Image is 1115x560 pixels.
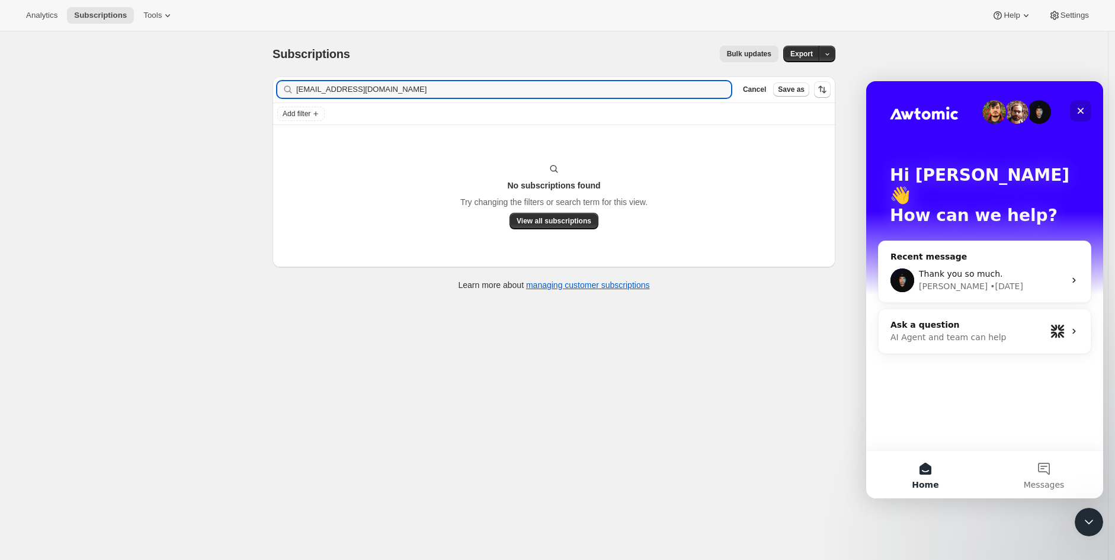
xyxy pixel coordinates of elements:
[866,81,1103,498] iframe: Intercom live chat
[985,7,1039,24] button: Help
[727,49,771,59] span: Bulk updates
[720,46,778,62] button: Bulk updates
[517,216,591,226] span: View all subscriptions
[1075,508,1103,536] iframe: Intercom live chat
[273,47,350,60] span: Subscriptions
[510,213,598,229] button: View all subscriptions
[283,109,310,119] span: Add filter
[277,107,325,121] button: Add filter
[460,196,648,208] p: Try changing the filters or search term for this view.
[773,82,809,97] button: Save as
[74,11,127,20] span: Subscriptions
[814,81,831,98] button: Sort the results
[19,7,65,24] button: Analytics
[67,7,134,24] button: Subscriptions
[459,279,650,291] p: Learn more about
[143,11,162,20] span: Tools
[1004,11,1020,20] span: Help
[26,11,57,20] span: Analytics
[783,46,820,62] button: Export
[526,280,650,290] a: managing customer subscriptions
[507,180,600,191] h3: No subscriptions found
[743,85,766,94] span: Cancel
[778,85,805,94] span: Save as
[136,7,181,24] button: Tools
[296,81,731,98] input: Filter subscribers
[1060,11,1089,20] span: Settings
[1042,7,1096,24] button: Settings
[790,49,813,59] span: Export
[738,82,771,97] button: Cancel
